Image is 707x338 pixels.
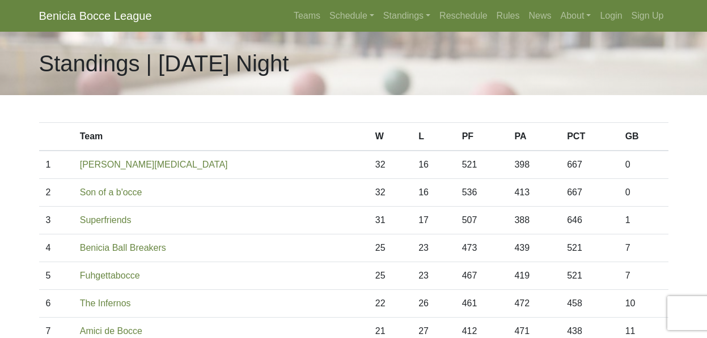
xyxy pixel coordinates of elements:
[412,262,455,290] td: 23
[560,234,618,262] td: 521
[455,179,508,207] td: 536
[80,271,140,280] a: Fuhgettabocce
[39,207,73,234] td: 3
[524,5,556,27] a: News
[412,151,455,179] td: 16
[39,262,73,290] td: 5
[507,179,560,207] td: 413
[369,290,412,318] td: 22
[560,179,618,207] td: 667
[369,207,412,234] td: 31
[455,262,508,290] td: 467
[80,215,132,225] a: Superfriends
[39,50,289,77] h1: Standings | [DATE] Night
[369,262,412,290] td: 25
[39,5,152,27] a: Benicia Bocce League
[73,123,369,151] th: Team
[80,326,142,336] a: Amici de Bocce
[369,151,412,179] td: 32
[80,243,166,253] a: Benicia Ball Breakers
[435,5,492,27] a: Reschedule
[412,290,455,318] td: 26
[560,262,618,290] td: 521
[560,151,618,179] td: 667
[507,290,560,318] td: 472
[80,160,228,169] a: [PERSON_NAME][MEDICAL_DATA]
[80,298,131,308] a: The Infernos
[39,234,73,262] td: 4
[369,179,412,207] td: 32
[39,290,73,318] td: 6
[80,187,142,197] a: Son of a b'occe
[556,5,596,27] a: About
[379,5,435,27] a: Standings
[455,234,508,262] td: 473
[507,123,560,151] th: PA
[412,234,455,262] td: 23
[507,262,560,290] td: 419
[507,234,560,262] td: 439
[619,151,668,179] td: 0
[369,234,412,262] td: 25
[619,262,668,290] td: 7
[619,207,668,234] td: 1
[412,179,455,207] td: 16
[39,151,73,179] td: 1
[455,151,508,179] td: 521
[39,179,73,207] td: 2
[455,123,508,151] th: PF
[289,5,325,27] a: Teams
[492,5,524,27] a: Rules
[412,207,455,234] td: 17
[619,290,668,318] td: 10
[560,290,618,318] td: 458
[595,5,626,27] a: Login
[560,207,618,234] td: 646
[619,179,668,207] td: 0
[455,290,508,318] td: 461
[560,123,618,151] th: PCT
[507,151,560,179] td: 398
[412,123,455,151] th: L
[455,207,508,234] td: 507
[325,5,379,27] a: Schedule
[619,123,668,151] th: GB
[619,234,668,262] td: 7
[507,207,560,234] td: 388
[369,123,412,151] th: W
[627,5,668,27] a: Sign Up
